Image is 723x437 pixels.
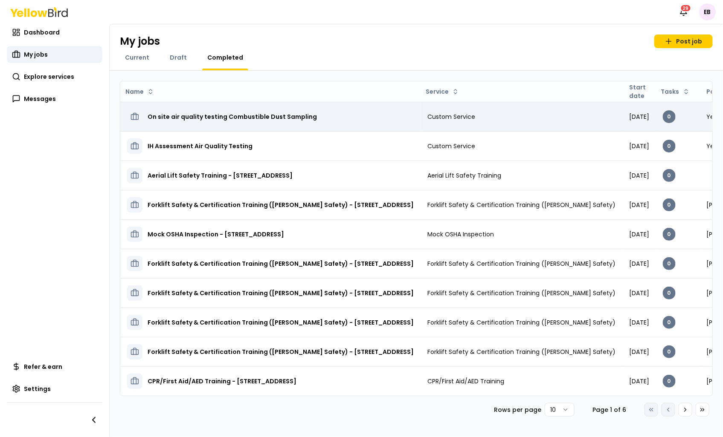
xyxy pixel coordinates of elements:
[629,171,649,180] span: [DATE]
[663,228,676,241] div: 0
[207,53,243,62] span: Completed
[663,169,676,182] div: 0
[663,375,676,388] div: 0
[629,112,649,121] span: [DATE]
[629,142,649,150] span: [DATE]
[125,87,144,96] span: Name
[148,138,253,154] h3: IH Assessment Air Quality Testing
[148,315,414,330] h3: Forklift Safety & Certification Training ([PERSON_NAME] Safety) - [STREET_ADDRESS]
[629,377,649,385] span: [DATE]
[120,34,160,48] h1: My jobs
[629,348,649,356] span: [DATE]
[663,345,676,358] div: 0
[427,142,475,150] span: Custom Service
[427,348,616,356] span: Forklift Safety & Certification Training ([PERSON_NAME] Safety)
[663,257,676,270] div: 0
[427,171,501,180] span: Aerial Lift Safety Training
[629,289,649,297] span: [DATE]
[24,385,51,393] span: Settings
[7,380,102,397] a: Settings
[663,287,676,299] div: 0
[24,28,60,37] span: Dashboard
[629,259,649,268] span: [DATE]
[629,230,649,239] span: [DATE]
[24,95,56,103] span: Messages
[622,81,656,102] th: Start date
[125,53,149,62] span: Current
[148,109,317,124] h3: On site air quality testing Combustible Dust Sampling
[658,85,693,98] button: Tasks
[148,197,414,213] h3: Forklift Safety & Certification Training ([PERSON_NAME] Safety) - [STREET_ADDRESS]
[7,90,102,107] a: Messages
[148,256,414,271] h3: Forklift Safety & Certification Training ([PERSON_NAME] Safety) - [STREET_ADDRESS]
[7,68,102,85] a: Explore services
[427,259,616,268] span: Forklift Safety & Certification Training ([PERSON_NAME] Safety)
[588,405,631,414] div: Page 1 of 6
[629,201,649,209] span: [DATE]
[663,140,676,152] div: 0
[202,53,248,62] a: Completed
[24,362,62,371] span: Refer & earn
[148,374,296,389] h3: CPR/First Aid/AED Training - [STREET_ADDRESS]
[427,377,504,385] span: CPR/First Aid/AED Training
[661,87,679,96] span: Tasks
[663,110,676,123] div: 0
[148,285,414,301] h3: Forklift Safety & Certification Training ([PERSON_NAME] Safety) - [STREET_ADDRESS]
[24,72,74,81] span: Explore services
[427,112,475,121] span: Custom Service
[422,85,462,98] button: Service
[427,201,616,209] span: Forklift Safety & Certification Training ([PERSON_NAME] Safety)
[120,53,154,62] a: Current
[148,168,293,183] h3: Aerial Lift Safety Training - [STREET_ADDRESS]
[427,318,616,327] span: Forklift Safety & Certification Training ([PERSON_NAME] Safety)
[148,227,284,242] h3: Mock OSHA Inspection - [STREET_ADDRESS]
[7,358,102,375] a: Refer & earn
[426,87,449,96] span: Service
[7,24,102,41] a: Dashboard
[7,46,102,63] a: My jobs
[170,53,187,62] span: Draft
[24,50,48,59] span: My jobs
[427,230,494,239] span: Mock OSHA Inspection
[663,316,676,329] div: 0
[122,85,157,98] button: Name
[675,3,692,20] button: 29
[427,289,616,297] span: Forklift Safety & Certification Training ([PERSON_NAME] Safety)
[680,4,691,12] div: 29
[629,318,649,327] span: [DATE]
[654,34,713,48] a: Post job
[165,53,192,62] a: Draft
[663,198,676,211] div: 0
[148,344,414,359] h3: Forklift Safety & Certification Training ([PERSON_NAME] Safety) - [STREET_ADDRESS]
[494,405,541,414] p: Rows per page
[699,3,716,20] span: EB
